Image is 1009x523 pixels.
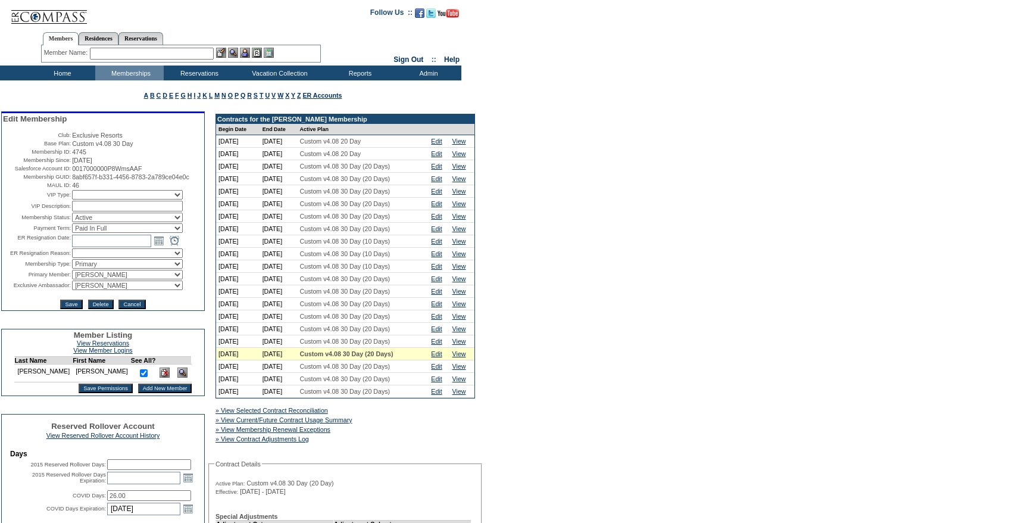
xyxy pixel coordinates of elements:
td: ER Resignation Reason: [3,248,71,258]
td: [DATE] [216,298,260,310]
a: View Reservations [77,340,129,347]
a: Edit [431,313,442,320]
div: Member Name: [44,48,90,58]
a: I [193,92,195,99]
a: Q [240,92,245,99]
a: Follow us on Twitter [426,12,436,19]
td: [DATE] [216,360,260,373]
span: Custom v4.08 30 Day (20 Days) [300,325,391,332]
span: Custom v4.08 30 Day (10 Days) [300,250,391,257]
a: W [277,92,283,99]
td: [DATE] [260,298,298,310]
input: Save Permissions [79,384,133,393]
td: Club: [3,132,71,139]
a: V [271,92,276,99]
td: [DATE] [260,360,298,373]
a: Edit [431,175,442,182]
td: End Date [260,124,298,135]
td: Exclusive Ambassador: [3,281,71,290]
a: Sign Out [393,55,423,64]
img: b_edit.gif [216,48,226,58]
a: View [452,175,466,182]
a: View [452,138,466,145]
td: Primary Member: [3,270,71,279]
a: View [452,225,466,232]
a: F [175,92,179,99]
span: 4745 [72,148,86,155]
a: Edit [431,325,442,332]
span: :: [432,55,436,64]
a: Edit [431,238,442,245]
a: » View Current/Future Contract Usage Summary [215,416,352,424]
td: Begin Date [216,124,260,135]
a: Subscribe to our YouTube Channel [438,12,459,19]
a: Edit [431,288,442,295]
td: Base Plan: [3,140,71,147]
img: View [228,48,238,58]
span: Custom v4.08 30 Day (10 Days) [300,263,391,270]
span: [DATE] [72,157,92,164]
td: [DATE] [216,323,260,335]
td: [DATE] [260,148,298,160]
td: Home [27,66,95,80]
td: [DATE] [216,260,260,273]
td: Vacation Collection [232,66,324,80]
a: Edit [431,363,442,370]
td: See All? [131,357,156,365]
span: Custom v4.08 30 Day (20 Days) [300,363,391,370]
td: [DATE] [216,385,260,398]
a: View [452,163,466,170]
td: Payment Term: [3,223,71,233]
td: [DATE] [216,160,260,173]
td: [DATE] [260,260,298,273]
a: View [452,213,466,220]
a: Edit [431,300,442,307]
a: P [235,92,239,99]
a: Edit [431,338,442,345]
td: [DATE] [260,248,298,260]
td: Follow Us :: [370,7,413,21]
td: [DATE] [216,335,260,348]
td: [DATE] [216,223,260,235]
img: Delete [160,368,170,378]
a: Edit [431,350,442,357]
a: Open the calendar popup. [182,471,195,484]
td: [DATE] [260,198,298,210]
span: Member Listing [74,331,133,340]
a: Edit [431,250,442,257]
td: VIP Type: [3,190,71,200]
a: View [452,338,466,345]
a: Edit [431,388,442,395]
a: Reservations [118,32,163,45]
a: View [452,325,466,332]
td: Membership ID: [3,148,71,155]
a: View Member Logins [73,347,132,354]
span: Custom v4.08 30 Day (20 Days) [300,338,391,345]
td: [DATE] [216,310,260,323]
td: [DATE] [260,273,298,285]
td: [DATE] [216,135,260,148]
img: View Dashboard [177,368,188,378]
a: View [452,363,466,370]
a: J [197,92,201,99]
label: 2015 Reserved Rollover Days: [30,462,106,468]
a: Edit [431,188,442,195]
a: M [214,92,220,99]
span: Custom v4.08 30 Day (10 Days) [300,238,391,245]
img: Reservations [252,48,262,58]
a: Z [297,92,301,99]
td: [DATE] [260,348,298,360]
td: [DATE] [216,185,260,198]
td: [DATE] [216,373,260,385]
a: View [452,250,466,257]
a: D [163,92,167,99]
a: O [228,92,233,99]
td: Salesforce Account ID: [3,165,71,172]
span: Custom v4.08 30 Day (20 Days) [300,163,391,170]
td: [DATE] [260,210,298,223]
a: View [452,350,466,357]
img: Follow us on Twitter [426,8,436,18]
td: [DATE] [216,348,260,360]
td: [DATE] [216,210,260,223]
span: [DATE] - [DATE] [240,488,286,495]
